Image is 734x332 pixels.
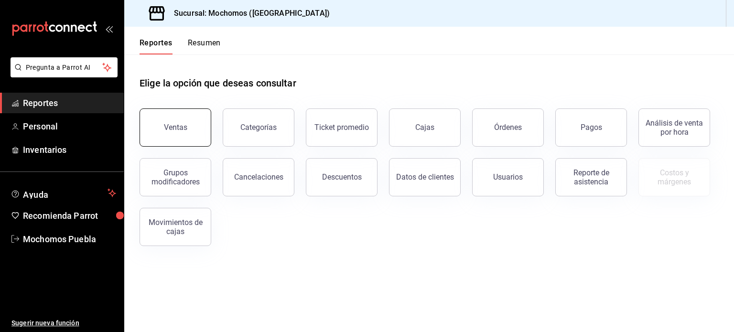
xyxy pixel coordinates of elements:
button: Datos de clientes [389,158,461,196]
button: Cajas [389,108,461,147]
div: Descuentos [322,172,362,182]
div: Costos y márgenes [645,168,704,186]
button: Grupos modificadores [140,158,211,196]
div: Análisis de venta por hora [645,118,704,137]
button: Ventas [140,108,211,147]
span: Mochomos Puebla [23,233,116,246]
div: Ventas [164,123,187,132]
div: Cajas [415,123,434,132]
button: Resumen [188,38,221,54]
div: Movimientos de cajas [146,218,205,236]
div: navigation tabs [140,38,221,54]
span: Sugerir nueva función [11,318,116,328]
button: Descuentos [306,158,378,196]
button: Contrata inventarios para ver este reporte [638,158,710,196]
span: Inventarios [23,143,116,156]
button: Reportes [140,38,173,54]
span: Pregunta a Parrot AI [26,63,103,73]
div: Grupos modificadores [146,168,205,186]
button: Cancelaciones [223,158,294,196]
div: Cancelaciones [234,172,283,182]
div: Pagos [581,123,602,132]
button: Reporte de asistencia [555,158,627,196]
button: Categorías [223,108,294,147]
span: Reportes [23,96,116,109]
button: Pagos [555,108,627,147]
span: Personal [23,120,116,133]
div: Datos de clientes [396,172,454,182]
div: Ticket promedio [314,123,369,132]
button: Órdenes [472,108,544,147]
div: Categorías [240,123,277,132]
button: Movimientos de cajas [140,208,211,246]
h1: Elige la opción que deseas consultar [140,76,296,90]
div: Reporte de asistencia [561,168,621,186]
h3: Sucursal: Mochomos ([GEOGRAPHIC_DATA]) [166,8,330,19]
div: Órdenes [494,123,522,132]
button: Ticket promedio [306,108,378,147]
button: Análisis de venta por hora [638,108,710,147]
span: Ayuda [23,187,104,199]
button: open_drawer_menu [105,25,113,32]
button: Usuarios [472,158,544,196]
a: Pregunta a Parrot AI [7,69,118,79]
span: Recomienda Parrot [23,209,116,222]
button: Pregunta a Parrot AI [11,57,118,77]
div: Usuarios [493,172,523,182]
